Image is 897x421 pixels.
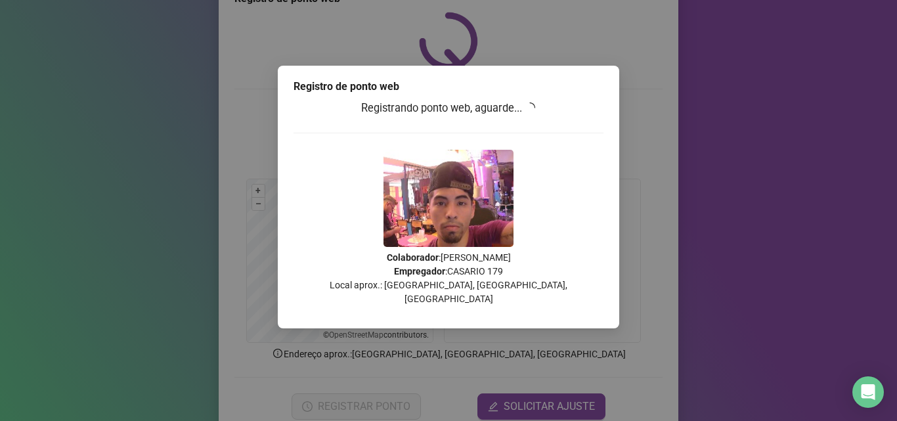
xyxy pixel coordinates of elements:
h3: Registrando ponto web, aguarde... [294,100,603,117]
strong: Empregador [394,266,445,277]
div: Open Intercom Messenger [852,376,884,408]
span: loading [523,100,538,115]
div: Registro de ponto web [294,79,603,95]
p: : [PERSON_NAME] : CASARIO 179 Local aprox.: [GEOGRAPHIC_DATA], [GEOGRAPHIC_DATA], [GEOGRAPHIC_DATA] [294,251,603,306]
img: Z [383,150,514,247]
strong: Colaborador [387,252,439,263]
